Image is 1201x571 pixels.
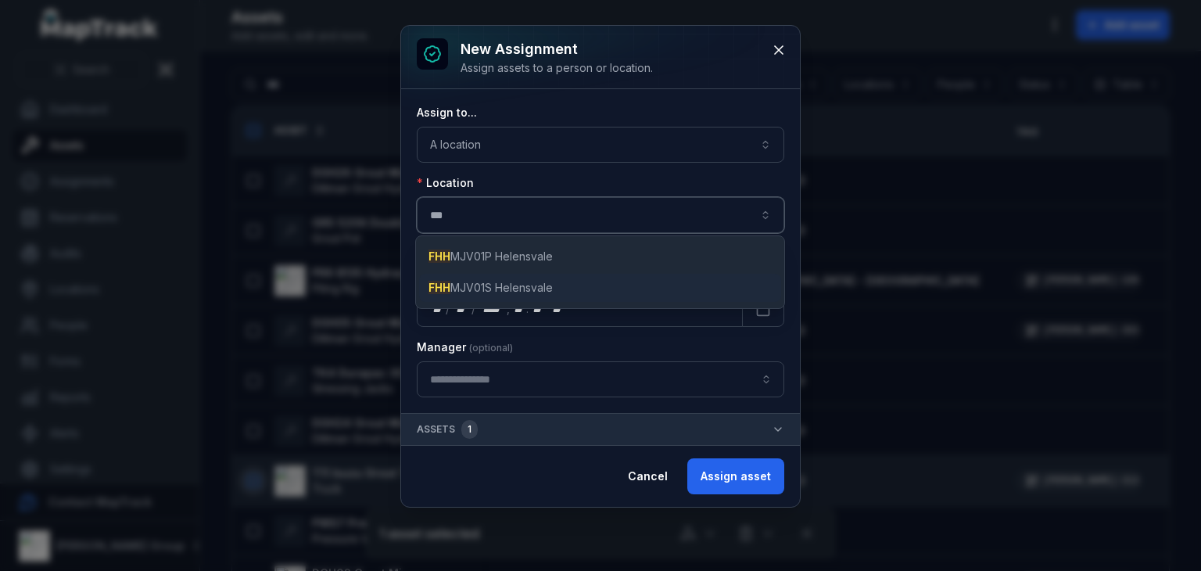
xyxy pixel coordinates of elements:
[461,38,653,60] h3: New assignment
[428,249,553,264] span: MJV01P Helensvale
[401,414,800,445] button: Assets1
[428,280,553,296] span: MJV01S Helensvale
[417,105,477,120] label: Assign to...
[417,127,784,163] button: A location
[417,361,784,397] input: assignment-add:cf[907ad3fd-eed4-49d8-ad84-d22efbadc5a5]-label
[417,339,513,355] label: Manager
[687,458,784,494] button: Assign asset
[461,420,478,439] div: 1
[417,175,474,191] label: Location
[428,281,450,294] span: FHH
[461,60,653,76] div: Assign assets to a person or location.
[428,250,450,263] span: FHH
[417,420,478,439] span: Assets
[615,458,681,494] button: Cancel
